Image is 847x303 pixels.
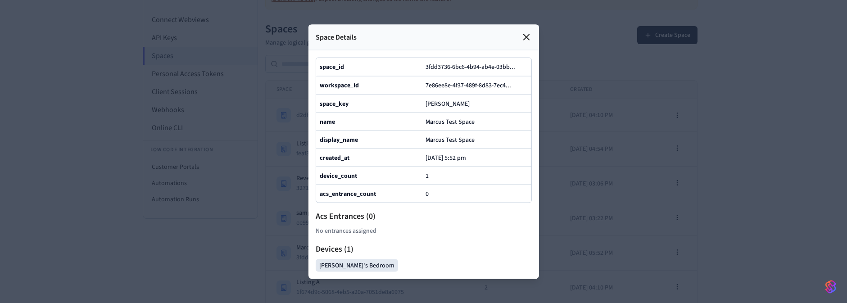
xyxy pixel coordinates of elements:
[320,62,344,71] b: space_id
[320,171,357,180] b: device_count
[316,243,532,255] h2: Devices ( 1 )
[320,81,359,90] b: workspace_id
[316,259,398,271] div: [PERSON_NAME]'s Bedroom
[320,135,358,144] b: display_name
[825,280,836,294] img: SeamLogoGradient.69752ec5.svg
[426,117,475,126] span: Marcus Test Space
[320,117,335,126] b: name
[426,99,470,108] span: [PERSON_NAME]
[426,189,429,198] span: 0
[426,171,429,180] span: 1
[320,99,349,108] b: space_key
[426,135,475,144] span: Marcus Test Space
[316,210,532,222] h2: Acs Entrances ( 0 )
[316,32,357,42] p: Space Details
[320,153,349,162] b: created_at
[426,154,466,161] p: [DATE] 5:52 pm
[424,61,524,72] button: 3fdd3736-6bc6-4b94-ab4e-03bb...
[316,226,376,235] span: No entrances assigned
[320,189,376,198] b: acs_entrance_count
[424,80,520,90] button: 7e86ee8e-4f37-489f-8d83-7ec4...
